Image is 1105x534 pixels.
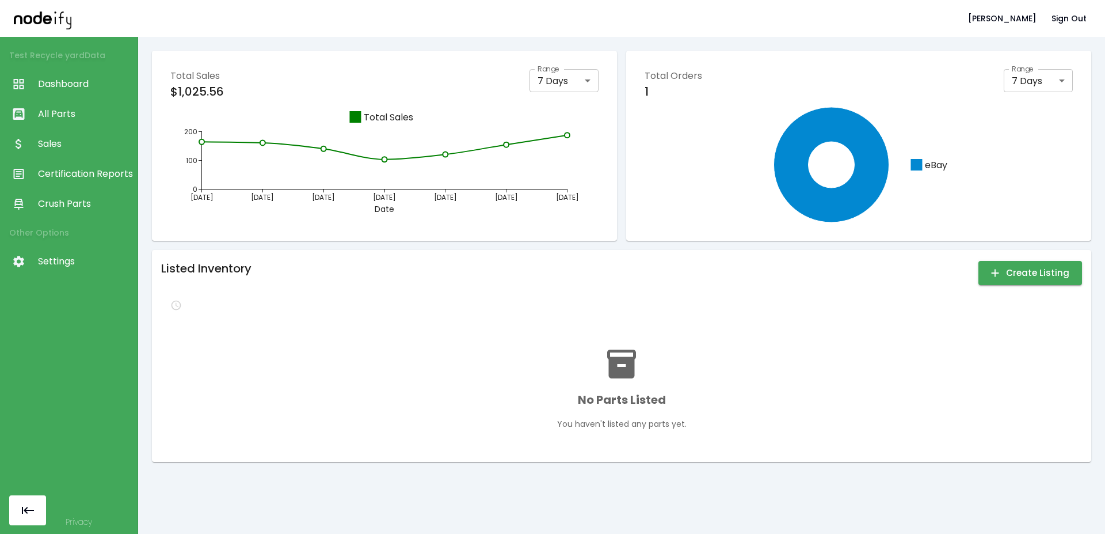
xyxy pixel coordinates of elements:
[538,64,559,74] label: Range
[38,77,132,91] span: Dashboard
[184,127,197,137] tspan: 200
[193,184,197,194] tspan: 0
[1012,64,1034,74] label: Range
[312,192,335,202] tspan: [DATE]
[1004,69,1073,92] div: 7 Days
[434,192,457,202] tspan: [DATE]
[38,137,132,151] span: Sales
[495,192,518,202] tspan: [DATE]
[170,85,224,98] h6: $1,025.56
[14,7,71,29] img: nodeify
[190,192,214,202] tspan: [DATE]
[186,156,197,165] tspan: 100
[645,69,702,83] p: Total Orders
[38,167,132,181] span: Certification Reports
[1047,8,1091,29] button: Sign Out
[978,261,1082,285] button: Create Listing
[170,69,224,83] p: Total Sales
[529,69,599,92] div: 7 Days
[375,203,394,215] tspan: Date
[251,192,274,202] tspan: [DATE]
[38,107,132,121] span: All Parts
[645,85,702,98] h6: 1
[373,192,396,202] tspan: [DATE]
[38,197,132,211] span: Crush Parts
[557,418,687,430] p: You haven't listed any parts yet.
[578,391,666,409] h6: No Parts Listed
[161,259,252,278] h6: Listed Inventory
[66,516,92,528] a: Privacy
[963,8,1041,29] button: [PERSON_NAME]
[556,192,579,202] tspan: [DATE]
[38,255,132,268] span: Settings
